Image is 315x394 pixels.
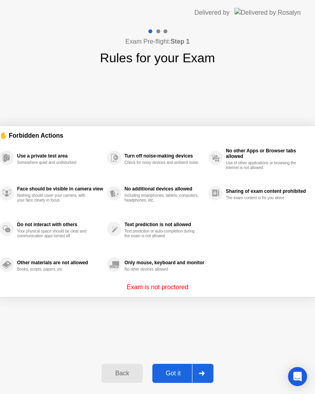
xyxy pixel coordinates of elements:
[226,148,311,159] div: No other Apps or Browser tabs allowed
[17,186,103,192] div: Face should be visible in camera view
[125,186,204,192] div: No additional devices allowed
[226,196,301,200] div: The exam content is for you alone
[194,8,230,17] div: Delivered by
[226,161,301,170] div: Use of other applications or browsing the internet is not allowed
[171,38,190,45] b: Step 1
[100,48,215,67] h1: Rules for your Exam
[155,370,192,377] div: Got it
[152,364,213,383] button: Got it
[104,370,140,377] div: Back
[17,153,103,159] div: Use a private test area
[17,267,92,272] div: Books, scripts, papers, etc
[288,367,307,386] div: Open Intercom Messenger
[125,160,200,165] div: Check for noisy devices and ambient noise
[17,260,103,265] div: Other materials are not allowed
[125,193,200,203] div: Including smartphones, tablets, computers, headphones, etc.
[125,37,190,46] h4: Exam Pre-flight:
[125,260,204,265] div: Only mouse, keyboard and monitor
[17,160,92,165] div: Somewhere quiet and undisturbed
[234,8,301,17] img: Delivered by Rosalyn
[17,193,92,203] div: Nothing should cover your camera, with your face clearly in focus
[125,222,204,227] div: Text prediction is not allowed
[125,229,200,238] div: Text prediction or auto-completion during the exam is not allowed
[127,283,188,292] p: Exam is not proctored
[226,188,311,194] div: Sharing of exam content prohibited
[17,229,92,238] div: Your physical space should be clear and communication apps turned off
[102,364,142,383] button: Back
[125,153,204,159] div: Turn off noise-making devices
[17,222,103,227] div: Do not interact with others
[125,267,200,272] div: No other devices allowed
